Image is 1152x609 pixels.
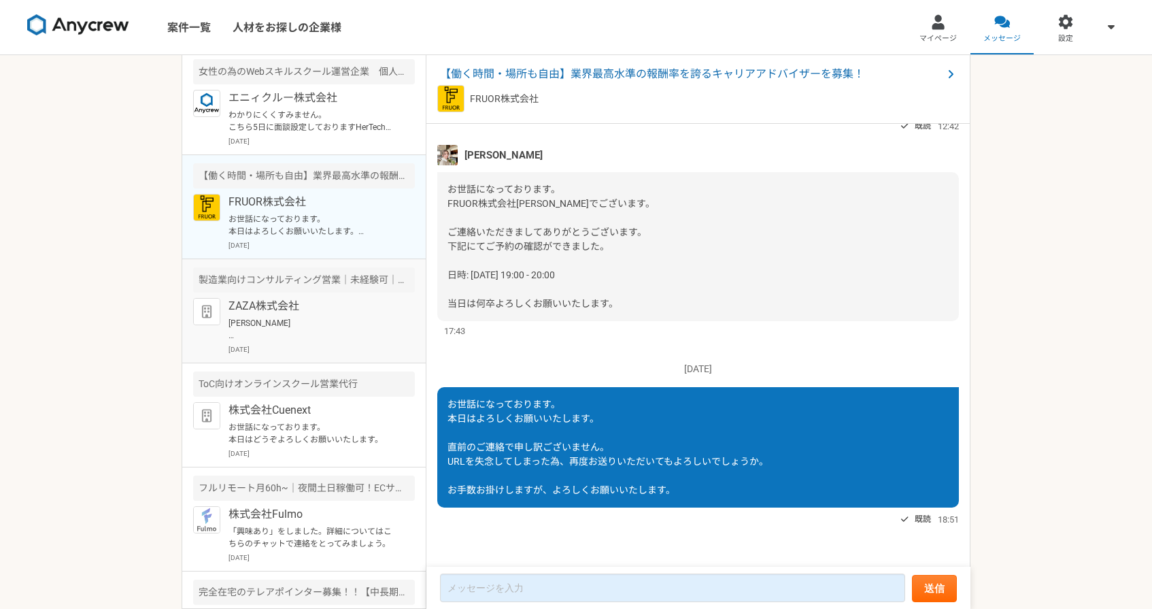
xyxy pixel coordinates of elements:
[228,194,396,210] p: FRUOR株式会社
[464,148,543,163] span: [PERSON_NAME]
[228,213,396,237] p: お世話になっております。 本日はよろしくお願いいたします。 直前のご連絡で申し訳ございません。 URLを失念してしまった為、再度お送りいただいてもよろしいでしょうか。 お手数お掛けしますが、よろ...
[228,344,415,355] p: [DATE]
[228,136,415,146] p: [DATE]
[193,267,415,293] div: 製造業向けコンサルティング営業｜未経験可｜法人営業としてキャリアアップしたい方
[193,402,220,429] img: default_org_logo-42cde973f59100197ec2c8e796e4974ac8490bb5b08a0eb061ff975e4574aa76.png
[437,362,959,376] p: [DATE]
[437,145,458,165] img: unnamed.jpg
[27,14,129,36] img: 8DqYSo04kwAAAAASUVORK5CYII=
[228,506,396,523] p: 株式会社Fulmo
[193,90,220,117] img: logo_text_blue_01.png
[228,448,415,459] p: [DATE]
[193,298,220,325] img: default_org_logo-42cde973f59100197ec2c8e796e4974ac8490bb5b08a0eb061ff975e4574aa76.png
[938,120,959,133] span: 12:42
[193,580,415,605] div: 完全在宅のテレアポインター募集！！【中長期案件】
[983,33,1021,44] span: メッセージ
[938,513,959,526] span: 18:51
[1058,33,1073,44] span: 設定
[228,553,415,563] p: [DATE]
[447,184,655,309] span: お世話になっております。 FRUOR株式会社[PERSON_NAME]でございます。 ご連絡いただきましてありがとうございます。 下記にてご予約の確認ができました。 日時: [DATE] 19:...
[228,317,396,342] p: [PERSON_NAME] ご返信いただきありがとうございます。 大変恐縮ですが、本ポジションは平日日中にご稼働いただける方を募集しているため、お時間の確保が可能となりましたらまたご検討いただけ...
[919,33,957,44] span: マイページ
[193,372,415,397] div: ToC向けオンラインスクール営業代行
[228,109,396,133] p: わかりにくくすみません。 こちら5日に面談設定しておりますHerTech様となります。 ご確認よろしくお願いいたします。
[228,90,396,106] p: エニィクルー株式会社
[915,118,931,134] span: 既読
[912,575,957,602] button: 送信
[228,525,396,550] p: 「興味あり」をしました。詳細についてはこちらのチャットで連絡をとってみましょう。
[193,476,415,501] div: フルリモート月60h~｜夜間土日稼働可！ECサイト運営の事務
[447,399,768,495] span: お世話になっております。 本日はよろしくお願いいたします。 直前のご連絡で申し訳ございません。 URLを失念してしまった為、再度お送りいただいてもよろしいでしょうか。 お手数お掛けしますが、よろ...
[193,194,220,221] img: FRUOR%E3%83%AD%E3%82%B3%E3%82%99.png
[193,163,415,188] div: 【働く時間・場所も自由】業界最高水準の報酬率を誇るキャリアアドバイザーを募集！
[193,506,220,533] img: icon_01.jpg
[193,59,415,84] div: 女性の為のWebスキルスクール運営企業 個人営業（フルリモート）
[470,92,539,106] p: FRUOR株式会社
[228,421,396,446] p: お世話になっております。 本日はどうぞよろしくお願いいたします。
[440,66,943,82] span: 【働く時間・場所も自由】業界最高水準の報酬率を誇るキャリアアドバイザーを募集！
[915,511,931,527] span: 既読
[228,240,415,250] p: [DATE]
[444,325,465,338] span: 17:43
[228,298,396,314] p: ZAZA株式会社
[437,85,464,112] img: FRUOR%E3%83%AD%E3%82%B3%E3%82%99.png
[228,402,396,418] p: 株式会社Cuenext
